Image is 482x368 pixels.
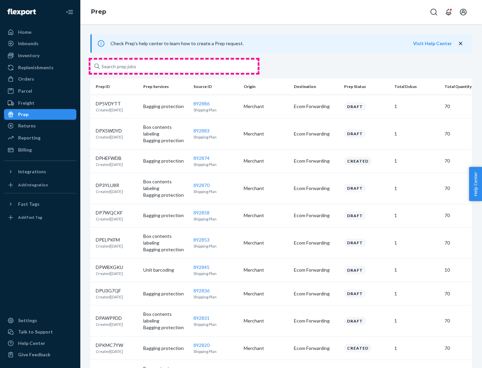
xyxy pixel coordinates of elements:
button: Help Center [469,167,482,201]
a: Help Center [4,338,76,349]
div: Replenishments [18,64,54,71]
p: Merchant [244,240,289,246]
p: Box contents labeling [143,178,188,192]
p: Created [DATE] [96,349,123,354]
p: Merchant [244,267,289,273]
ol: breadcrumbs [86,2,111,22]
p: Shipping Plan [193,216,238,222]
a: Orders [4,74,76,84]
a: Add Fast Tag [4,212,76,223]
button: Close Navigation [63,5,76,19]
div: Created [344,157,372,165]
div: Parcel [18,88,32,94]
p: Box contents labeling [143,233,188,246]
div: Give Feedback [18,351,51,358]
th: Source ID [191,79,241,95]
a: Prep [4,109,76,120]
div: Billing [18,147,32,153]
p: Bagging protection [143,103,188,110]
div: Inventory [18,52,39,59]
p: DPELPKFM [96,237,123,243]
p: Ecom Forwarding [294,103,339,110]
p: Created [DATE] [96,134,123,140]
p: 1 [394,103,439,110]
p: 1 [394,290,439,297]
div: Integrations [18,168,46,175]
p: Ecom Forwarding [294,185,339,192]
a: Home [4,27,76,37]
th: Prep Status [341,79,392,95]
a: 892883 [193,128,210,133]
button: close [457,40,464,47]
p: 1 [394,240,439,246]
p: Bagging protection [143,324,188,331]
p: Shipping Plan [193,294,238,300]
p: 1 [394,130,439,137]
p: Created [DATE] [96,162,123,167]
a: Settings [4,315,76,326]
p: Created [DATE] [96,189,123,194]
button: Open Search Box [427,5,440,19]
a: Inbounds [4,38,76,49]
a: 892820 [193,342,210,348]
th: Prep ID [90,79,141,95]
a: 892845 [193,264,210,270]
p: DPHEFWDB [96,155,123,162]
p: DPWBXGKU [96,264,123,271]
p: DP7WQCKF [96,209,123,216]
div: Draft [344,317,366,325]
a: 892836 [193,288,210,293]
p: Created [DATE] [96,294,123,300]
div: Draft [344,184,366,192]
th: Prep Services [141,79,191,95]
div: Inbounds [18,40,38,47]
p: Ecom Forwarding [294,130,339,137]
p: Shipping Plan [193,271,238,276]
p: DPKMC7YW [96,342,123,349]
div: Talk to Support [18,329,53,335]
p: Ecom Forwarding [294,240,339,246]
a: Reporting [4,132,76,143]
p: 1 [394,267,439,273]
a: Replenishments [4,62,76,73]
p: 1 [394,317,439,324]
img: Flexport logo [7,9,36,15]
p: Merchant [244,158,289,164]
button: Fast Tags [4,199,76,209]
p: Shipping Plan [193,134,238,140]
p: Bagging protection [143,137,188,144]
p: Created [DATE] [96,271,123,276]
div: Freight [18,100,34,106]
div: Draft [344,102,366,111]
p: Ecom Forwarding [294,158,339,164]
a: 892886 [193,101,210,106]
p: Bagging protection [143,158,188,164]
p: Ecom Forwarding [294,317,339,324]
p: Merchant [244,317,289,324]
p: Created [DATE] [96,216,123,222]
p: Ecom Forwarding [294,290,339,297]
div: Draft [344,266,366,274]
a: 892870 [193,182,210,188]
p: Created [DATE] [96,321,123,327]
p: Merchant [244,130,289,137]
a: 892853 [193,237,210,243]
a: Talk to Support [4,327,76,337]
div: Add Fast Tag [18,214,42,220]
p: DPX5WDYD [96,127,123,134]
div: Home [18,29,31,35]
button: Integrations [4,166,76,177]
p: Bagging protection [143,345,188,352]
div: Settings [18,317,37,324]
a: Prep [91,8,106,15]
p: DP3YLU8R [96,182,123,189]
div: Created [344,344,372,352]
p: 1 [394,158,439,164]
div: Draft [344,289,366,298]
p: Bagging protection [143,290,188,297]
p: Merchant [244,103,289,110]
button: Open notifications [442,5,455,19]
p: Merchant [244,185,289,192]
p: Shipping Plan [193,349,238,354]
